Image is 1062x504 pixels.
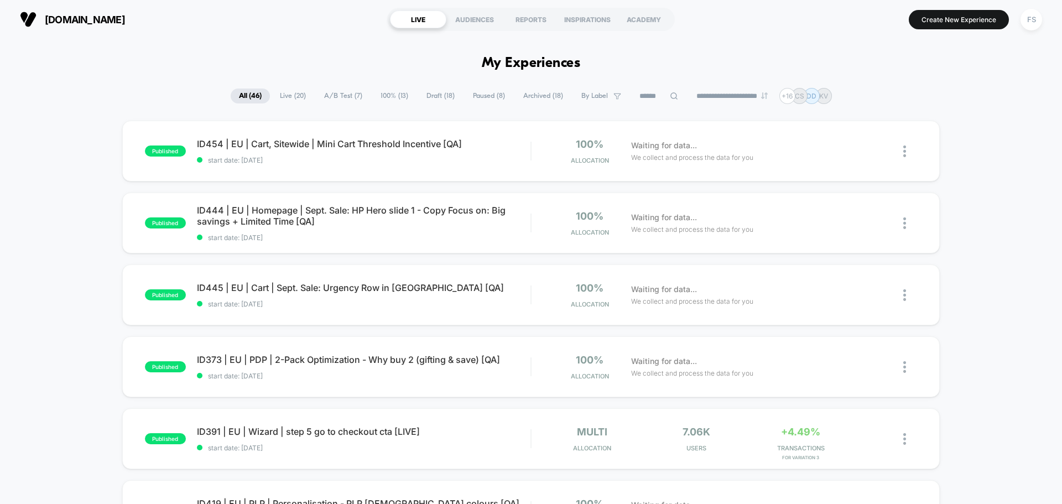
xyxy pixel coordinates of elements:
p: CS [795,92,804,100]
span: By Label [581,92,608,100]
span: start date: [DATE] [197,156,530,164]
button: Create New Experience [909,10,1009,29]
img: Visually logo [20,11,37,28]
span: start date: [DATE] [197,300,530,308]
span: ID391 | EU | Wizard | step 5 go to checkout cta [LIVE] [197,426,530,437]
img: close [903,146,906,157]
span: Waiting for data... [631,211,697,224]
span: [DOMAIN_NAME] [45,14,125,25]
div: AUDIENCES [446,11,503,28]
span: ID454 | EU | Cart, Sitewide | Mini Cart Threshold Incentive [QA] [197,138,530,149]
span: Waiting for data... [631,139,697,152]
span: ID373 | EU | PDP | 2-Pack Optimization - Why buy 2 (gifting & save) [QA] [197,354,530,365]
span: We collect and process the data for you [631,152,753,163]
span: A/B Test ( 7 ) [316,89,371,103]
span: Waiting for data... [631,283,697,295]
span: published [145,217,186,228]
span: Archived ( 18 ) [515,89,571,103]
span: 100% [576,282,603,294]
span: for Variation 3 [751,455,850,460]
p: DD [806,92,816,100]
span: 100% [576,210,603,222]
span: Draft ( 18 ) [418,89,463,103]
img: close [903,433,906,445]
span: multi [577,426,607,438]
span: Allocation [571,228,609,236]
span: All ( 46 ) [231,89,270,103]
div: FS [1021,9,1042,30]
span: We collect and process the data for you [631,224,753,235]
span: ID445 | EU | Cart | Sept. Sale: Urgency Row in [GEOGRAPHIC_DATA] [QA] [197,282,530,293]
div: + 16 [779,88,795,104]
span: start date: [DATE] [197,372,530,380]
span: Live ( 20 ) [272,89,314,103]
span: published [145,433,186,444]
span: Allocation [571,372,609,380]
span: published [145,289,186,300]
span: We collect and process the data for you [631,296,753,306]
span: published [145,361,186,372]
span: Allocation [571,157,609,164]
span: Allocation [571,300,609,308]
h1: My Experiences [482,55,581,71]
span: We collect and process the data for you [631,368,753,378]
div: ACADEMY [616,11,672,28]
span: Allocation [573,444,611,452]
img: close [903,361,906,373]
div: INSPIRATIONS [559,11,616,28]
span: 100% [576,354,603,366]
span: published [145,146,186,157]
img: end [761,92,768,99]
img: close [903,217,906,229]
span: ID444 | EU | Homepage | Sept. Sale: HP Hero slide 1 - Copy Focus on: Big savings + Limited Time [QA] [197,205,530,227]
span: Users [647,444,746,452]
span: Waiting for data... [631,355,697,367]
button: [DOMAIN_NAME] [17,11,128,28]
img: close [903,289,906,301]
span: 100% [576,138,603,150]
span: +4.49% [781,426,820,438]
span: start date: [DATE] [197,444,530,452]
button: FS [1017,8,1045,31]
span: 100% ( 13 ) [372,89,417,103]
span: Paused ( 8 ) [465,89,513,103]
p: KV [819,92,828,100]
span: TRANSACTIONS [751,444,850,452]
span: start date: [DATE] [197,233,530,242]
span: 7.06k [683,426,710,438]
div: REPORTS [503,11,559,28]
div: LIVE [390,11,446,28]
